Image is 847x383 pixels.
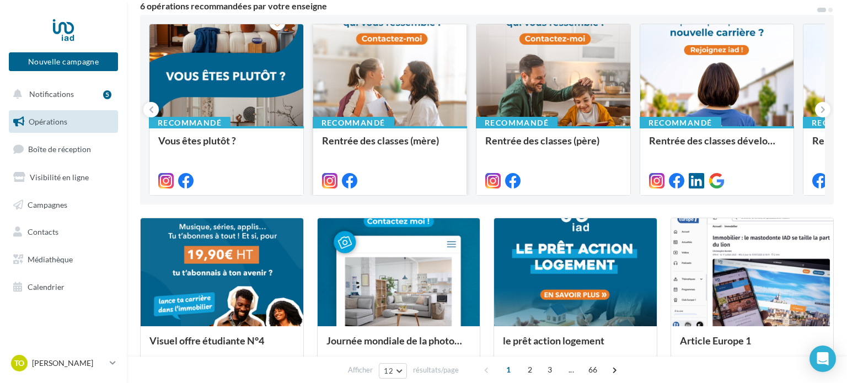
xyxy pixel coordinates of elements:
a: Calendrier [7,276,120,299]
span: 3 [541,361,559,379]
span: Opérations [29,117,67,126]
a: Contacts [7,220,120,244]
a: Campagnes [7,193,120,217]
span: Médiathèque [28,255,73,264]
div: le prêt action logement [503,335,648,357]
span: résultats/page [413,365,459,375]
div: Article Europe 1 [680,335,825,357]
a: Opérations [7,110,120,133]
span: To [14,358,24,369]
div: Visuel offre étudiante N°4 [149,335,294,357]
div: Recommandé [476,117,557,129]
a: Visibilité en ligne [7,166,120,189]
span: 1 [500,361,517,379]
a: To [PERSON_NAME] [9,353,118,374]
span: Contacts [28,227,58,236]
span: Visibilité en ligne [30,172,89,182]
span: Calendrier [28,282,65,292]
div: 5 [103,90,111,99]
div: Recommandé [149,117,230,129]
a: Médiathèque [7,248,120,271]
span: Notifications [29,89,74,99]
span: 2 [521,361,539,379]
button: Notifications 5 [7,83,116,106]
div: Recommandé [313,117,394,129]
div: Recommandé [640,117,721,129]
span: Afficher [348,365,373,375]
a: Boîte de réception [7,137,120,161]
div: Rentrée des classes (mère) [322,135,458,157]
div: Vous êtes plutôt ? [158,135,294,157]
div: Open Intercom Messenger [810,346,836,372]
span: Boîte de réception [28,144,91,154]
div: 6 opérations recommandées par votre enseigne [140,2,816,10]
span: Campagnes [28,199,67,209]
span: 66 [584,361,602,379]
span: ... [562,361,580,379]
button: 12 [379,363,407,379]
div: Rentrée des classes développement (conseillère) [649,135,785,157]
div: Rentrée des classes (père) [485,135,621,157]
p: [PERSON_NAME] [32,358,105,369]
span: 12 [384,366,393,375]
button: Nouvelle campagne [9,52,118,71]
div: Journée mondiale de la photographie [326,335,471,357]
